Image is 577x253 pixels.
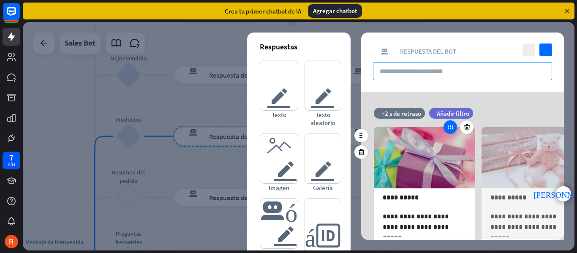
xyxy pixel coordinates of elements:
font: +2 s de retraso [381,109,421,117]
font: 7 [9,152,14,163]
button: Abrir el widget de chat LiveChat [7,3,32,29]
font: Respuesta del bot [400,47,456,55]
font: Añadir filtro [437,109,469,117]
font: Agregar chatbot [313,7,357,15]
font: Crea tu primer chatbot de IA [225,7,301,15]
a: 7 días [3,152,20,169]
img: avance [374,127,475,188]
font: respuesta del bot de bloqueo [373,48,396,55]
font: días [8,161,15,167]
